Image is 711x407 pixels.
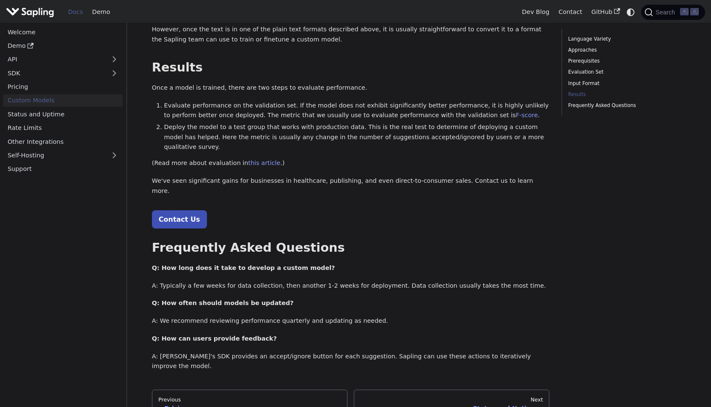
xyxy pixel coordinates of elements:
[568,46,683,54] a: Approaches
[3,149,123,162] a: Self-Hosting
[164,122,550,152] li: Deploy the model to a test group that works with production data. This is the real test to determ...
[3,94,123,107] a: Custom Models
[3,108,123,120] a: Status and Uptime
[152,176,550,196] p: We've seen significant gains for businesses in healthcare, publishing, and even direct-to-consume...
[641,5,705,20] button: Search (Command+K)
[3,53,106,66] a: API
[152,352,550,372] p: A: [PERSON_NAME]'s SDK provides an accept/ignore button for each suggestion. Sapling can use thes...
[152,264,335,271] strong: Q: How long does it take to develop a custom model?
[164,101,550,121] li: Evaluate performance on the validation set. If the model does not exhibit significantly better pe...
[6,6,57,18] a: Sapling.ai
[152,316,550,326] p: A: We recommend reviewing performance quarterly and updating as needed.
[152,60,550,75] h2: Results
[3,163,123,175] a: Support
[106,67,123,79] button: Expand sidebar category 'SDK'
[6,6,54,18] img: Sapling.ai
[568,80,683,88] a: Input Format
[3,40,123,52] a: Demo
[360,396,543,403] div: Next
[568,68,683,76] a: Evaluation Set
[568,91,683,99] a: Results
[158,396,341,403] div: Previous
[690,8,699,16] kbd: K
[152,240,550,256] h2: Frequently Asked Questions
[568,35,683,43] a: Language Variety
[106,53,123,66] button: Expand sidebar category 'API'
[152,300,294,306] strong: Q: How often should models be updated?
[152,210,207,228] a: Contact Us
[88,5,115,19] a: Demo
[568,57,683,65] a: Prerequisites
[554,5,587,19] a: Contact
[516,112,538,118] a: F-score
[625,6,637,18] button: Switch between dark and light mode (currently system mode)
[152,25,550,45] p: However, once the text is in one of the plain text formats described above, it is usually straigh...
[3,122,123,134] a: Rate Limits
[3,26,123,38] a: Welcome
[152,335,277,342] strong: Q: How can users provide feedback?
[152,281,550,291] p: A: Typically a few weeks for data collection, then another 1-2 weeks for deployment. Data collect...
[568,102,683,110] a: Frequently Asked Questions
[517,5,554,19] a: Dev Blog
[3,67,106,79] a: SDK
[152,158,550,168] p: (Read more about evaluation in .)
[653,9,680,16] span: Search
[587,5,624,19] a: GitHub
[3,135,123,148] a: Other Integrations
[248,159,280,166] a: this article
[680,8,689,16] kbd: ⌘
[3,81,123,93] a: Pricing
[63,5,88,19] a: Docs
[152,83,550,93] p: Once a model is trained, there are two steps to evaluate performance.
